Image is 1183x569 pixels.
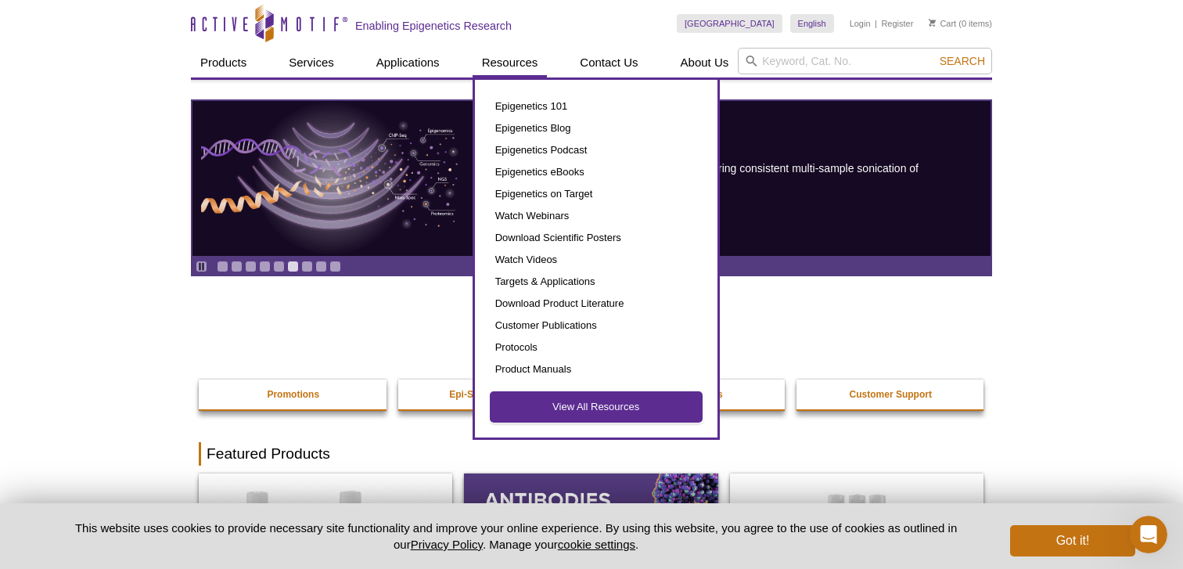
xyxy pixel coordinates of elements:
a: Go to slide 8 [315,261,327,272]
a: Epigenetics on Target [491,183,702,205]
a: Epi-Services Quote [398,380,588,409]
a: PIXUL sonication PIXUL®Sonication Sonicator, shearing kits and labware delivering consistent mult... [192,101,991,256]
a: Customer Publications [491,315,702,337]
button: Got it! [1010,525,1135,556]
li: | [875,14,877,33]
a: Download Product Literature [491,293,702,315]
a: Go to slide 5 [273,261,285,272]
a: Epigenetics Podcast [491,139,702,161]
a: Applications [367,48,449,77]
input: Keyword, Cat. No. [738,48,992,74]
h2: Enabling Epigenetics Research [355,19,512,33]
a: Register [881,18,913,29]
a: View All Resources [491,392,702,422]
span: Search [940,55,985,67]
a: Go to slide 4 [259,261,271,272]
a: Products [191,48,256,77]
a: Watch Webinars [491,205,702,227]
img: Your Cart [929,19,936,27]
a: Customer Support [796,380,986,409]
strong: Online Events [660,389,723,400]
a: Epigenetics Blog [491,117,702,139]
a: Go to slide 1 [217,261,228,272]
strong: Customer Support [850,389,932,400]
a: Product Manuals [491,358,702,380]
a: Go to slide 6 [287,261,299,272]
a: Contact Us [570,48,647,77]
p: Sonicator, shearing kits and labware delivering consistent multi-sample sonication of chromatin, ... [511,161,955,189]
a: About Us [671,48,739,77]
button: Search [935,54,990,68]
article: PIXUL Sonication [192,101,991,256]
h2: Featured Products [199,442,984,466]
a: Epigenetics eBooks [491,161,702,183]
a: Promotions [199,380,388,409]
a: Go to slide 2 [231,261,243,272]
iframe: Intercom live chat [1130,516,1167,553]
li: (0 items) [929,14,992,33]
a: Privacy Policy [411,538,483,551]
strong: Epi-Services Quote [449,389,535,400]
a: Go to slide 7 [301,261,313,272]
a: [GEOGRAPHIC_DATA] [677,14,782,33]
a: Services [279,48,343,77]
a: Download Scientific Posters [491,227,702,249]
a: English [790,14,834,33]
a: Go to slide 9 [329,261,341,272]
a: Cart [929,18,956,29]
a: Watch Videos [491,249,702,271]
strong: Promotions [267,389,319,400]
a: Protocols [491,337,702,358]
a: Targets & Applications [491,271,702,293]
a: Go to slide 3 [245,261,257,272]
a: Login [850,18,871,29]
button: cookie settings [558,538,635,551]
a: Epigenetics 101 [491,95,702,117]
a: Toggle autoplay [196,261,207,272]
p: This website uses cookies to provide necessary site functionality and improve your online experie... [48,520,984,553]
img: PIXUL sonication [201,100,459,257]
a: Resources [473,48,548,77]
